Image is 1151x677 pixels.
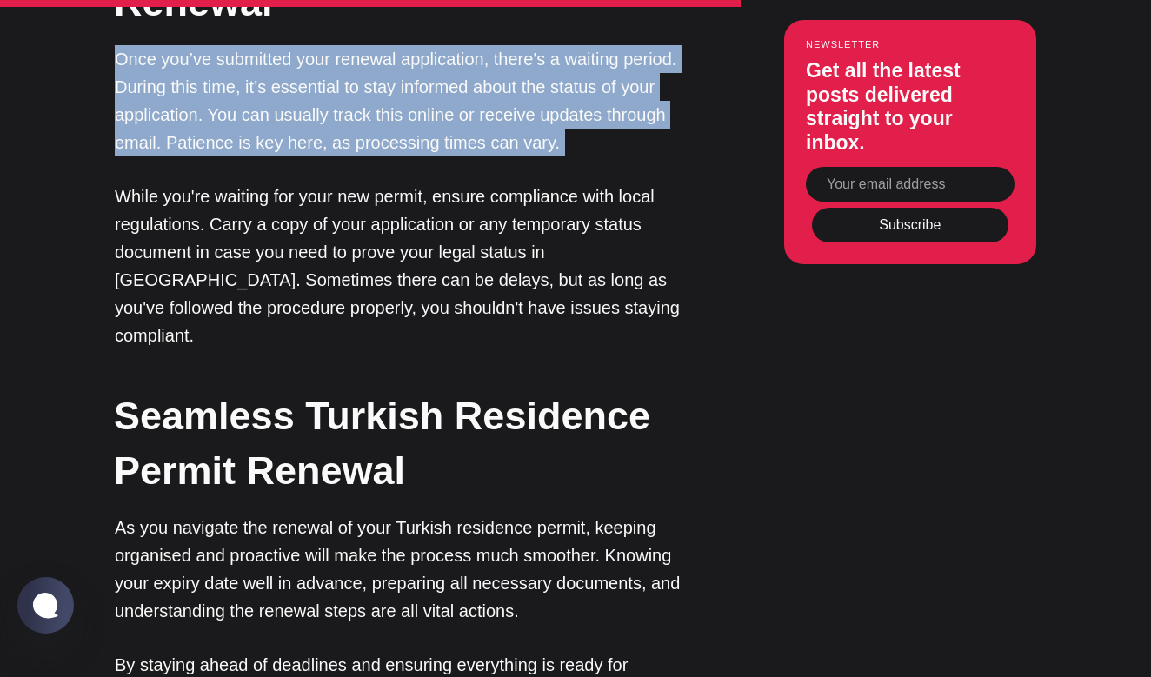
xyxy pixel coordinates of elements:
p: As you navigate the renewal of your Turkish residence permit, keeping organised and proactive wil... [115,514,697,625]
p: While you're waiting for your new permit, ensure compliance with local regulations. Carry a copy ... [115,183,697,349]
input: Your email address [806,168,1015,202]
button: Subscribe [812,208,1008,242]
small: Newsletter [806,39,1015,50]
p: Once you’ve submitted your renewal application, there's a waiting period. During this time, it’s ... [115,45,697,156]
h3: Get all the latest posts delivered straight to your inbox. [806,59,1015,155]
strong: Seamless Turkish Residence Permit Renewal [114,394,650,493]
